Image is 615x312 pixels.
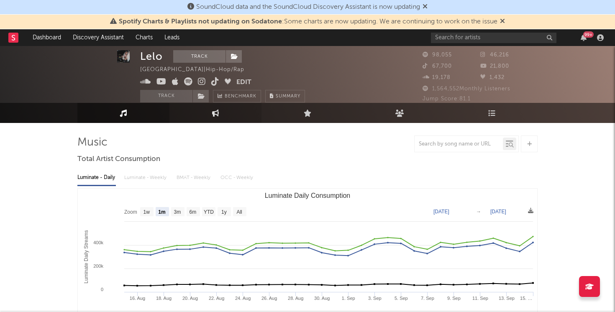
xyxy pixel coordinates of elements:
text: 24. Aug [235,296,251,301]
span: SoundCloud data and the SoundCloud Discovery Assistant is now updating [196,4,420,10]
text: 0 [101,287,103,292]
text: 1y [221,209,227,215]
span: Summary [276,94,300,99]
text: 200k [93,263,103,269]
text: 28. Aug [288,296,303,301]
span: Spotify Charts & Playlists not updating on Sodatone [119,18,282,25]
text: 3. Sep [368,296,382,301]
text: 1m [158,209,165,215]
text: 400k [93,240,103,245]
span: 98,055 [423,52,452,58]
a: Dashboard [27,29,67,46]
text: Luminate Daily Consumption [265,192,351,199]
text: 3m [174,209,181,215]
text: [DATE] [490,209,506,215]
button: Edit [236,77,251,88]
div: [GEOGRAPHIC_DATA] | Hip-Hop/Rap [140,65,254,75]
text: YTD [204,209,214,215]
input: Search for artists [431,33,556,43]
text: 1. Sep [342,296,355,301]
span: 46,216 [480,52,509,58]
text: Luminate Daily Streams [83,230,89,283]
div: Luminate - Daily [77,171,116,185]
span: 19,178 [423,75,451,80]
text: 22. Aug [209,296,224,301]
a: Benchmark [213,90,261,102]
text: 30. Aug [314,296,330,301]
span: Benchmark [225,92,256,102]
button: 99+ [581,34,587,41]
text: [DATE] [433,209,449,215]
div: 99 + [583,31,594,38]
span: 1,564,552 Monthly Listeners [423,86,510,92]
button: Track [173,50,225,63]
span: 21,800 [480,64,509,69]
text: 15. … [520,296,532,301]
span: : Some charts are now updating. We are continuing to work on the issue [119,18,497,25]
text: 1w [143,209,150,215]
span: Dismiss [500,18,505,25]
a: Charts [130,29,159,46]
text: All [236,209,242,215]
text: 7. Sep [421,296,434,301]
a: Leads [159,29,185,46]
text: 20. Aug [182,296,198,301]
span: Total Artist Consumption [77,154,160,164]
text: 6m [190,209,197,215]
text: 13. Sep [499,296,515,301]
text: 16. Aug [130,296,145,301]
text: Zoom [124,209,137,215]
a: Discovery Assistant [67,29,130,46]
text: 18. Aug [156,296,172,301]
span: Dismiss [423,4,428,10]
text: 11. Sep [472,296,488,301]
input: Search by song name or URL [415,141,503,148]
text: 9. Sep [447,296,461,301]
div: Lelo [140,50,163,63]
button: Track [140,90,192,102]
span: 67,700 [423,64,452,69]
span: 1,432 [480,75,505,80]
text: 26. Aug [261,296,277,301]
text: 5. Sep [395,296,408,301]
button: Summary [265,90,305,102]
span: Jump Score: 81.1 [423,96,471,102]
text: → [476,209,481,215]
